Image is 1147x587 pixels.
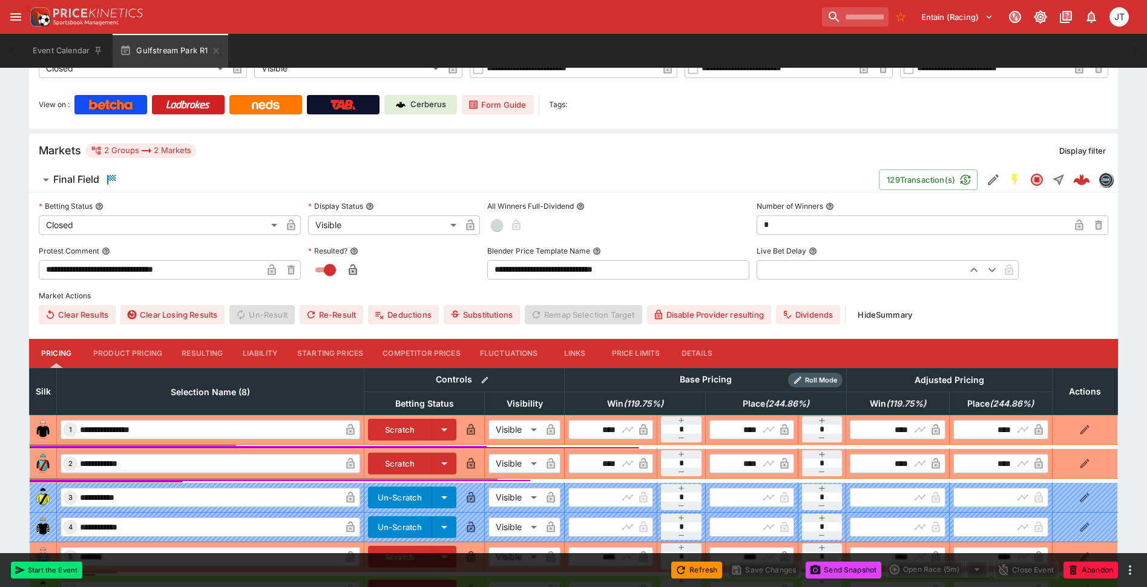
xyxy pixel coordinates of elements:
[172,339,232,368] button: Resulting
[382,396,467,411] span: Betting Status
[1073,171,1090,188] div: 9c1810b8-db3f-466f-9b43-457dd967a04d
[368,453,433,474] button: Scratch
[368,419,433,441] button: Scratch
[368,516,433,538] button: Un-Scratch
[757,246,806,256] p: Live Bet Delay
[602,339,670,368] button: Price Limits
[1099,172,1113,187] div: betmakers
[30,368,57,415] th: Silk
[891,7,910,27] button: No Bookmarks
[89,100,133,110] img: Betcha
[53,20,119,25] img: Sportsbook Management
[91,143,191,158] div: 2 Groups 2 Markets
[39,246,99,256] p: Protest Comment
[39,95,70,114] label: View on :
[488,547,541,566] div: Visible
[120,305,225,324] button: Clear Losing Results
[366,202,374,211] button: Display Status
[1052,141,1113,160] button: Display filter
[1004,6,1026,28] button: Connected to PK
[806,562,881,579] button: Send Snapshot
[66,459,75,468] span: 2
[1123,563,1137,577] button: more
[254,59,443,78] div: Visible
[669,339,724,368] button: Details
[350,247,358,255] button: Resulted?
[776,305,840,324] button: Dividends
[11,562,82,579] button: Start the Event
[33,547,53,566] img: runner 5
[29,339,84,368] button: Pricing
[27,5,51,29] img: PriceKinetics Logo
[1099,173,1112,186] img: betmakers
[488,488,541,507] div: Visible
[1080,6,1102,28] button: Notifications
[1063,563,1118,575] span: Mark an event as closed and abandoned.
[788,373,843,387] div: Show/hide Price Roll mode configuration.
[487,246,590,256] p: Blender Price Template Name
[886,396,926,411] em: ( 119.75 %)
[396,100,406,110] img: Cerberus
[990,396,1034,411] em: ( 244.86 %)
[623,396,663,411] em: ( 119.75 %)
[470,339,548,368] button: Fluctuations
[373,339,470,368] button: Competitor Prices
[368,487,433,508] button: Un-Scratch
[33,454,53,473] img: runner 2
[53,173,99,186] h6: Final Field
[1055,6,1077,28] button: Documentation
[252,100,279,110] img: Neds
[1004,169,1026,191] button: SGM Enabled
[1052,368,1117,415] th: Actions
[765,396,809,411] em: ( 244.86 %)
[846,368,1052,392] th: Adjusted Pricing
[593,247,601,255] button: Blender Price Template Name
[488,420,541,439] div: Visible
[67,425,74,434] span: 1
[39,287,1108,305] label: Market Actions
[157,385,263,399] span: Selection Name (8)
[330,100,356,110] img: TabNZ
[1048,169,1070,191] button: Straight
[233,339,288,368] button: Liability
[549,95,567,114] label: Tags:
[113,34,228,68] button: Gulfstream Park R1
[308,246,347,256] p: Resulted?
[229,305,294,324] span: Un-Result
[39,305,116,324] button: Clear Results
[982,169,1004,191] button: Edit Detail
[914,7,1001,27] button: Select Tenant
[166,100,210,110] img: Ladbrokes
[39,143,81,157] h5: Markets
[300,305,363,324] button: Re-Result
[53,8,143,18] img: PriceKinetics
[954,396,1047,411] span: Place(244.86%)
[488,517,541,537] div: Visible
[493,396,556,411] span: Visibility
[66,523,75,531] span: 4
[1073,171,1090,188] img: logo-cerberus--red.svg
[66,493,75,502] span: 3
[1030,6,1051,28] button: Toggle light/dark mode
[809,247,817,255] button: Live Bet Delay
[33,420,53,439] img: runner 1
[368,546,433,568] button: Scratch
[39,201,93,211] p: Betting Status
[576,202,585,211] button: All Winners Full-Dividend
[39,215,281,235] div: Closed
[850,305,919,324] button: HideSummary
[647,305,771,324] button: Disable Provider resulting
[25,34,110,68] button: Event Calendar
[757,201,823,211] p: Number of Winners
[1030,172,1044,187] svg: Closed
[594,396,677,411] span: Win(119.75%)
[384,95,457,114] a: Cerberus
[1026,169,1048,191] button: Closed
[1063,562,1118,579] button: Abandon
[548,339,602,368] button: Links
[308,201,363,211] p: Display Status
[1070,168,1094,192] a: 9c1810b8-db3f-466f-9b43-457dd967a04d
[5,6,27,28] button: open drawer
[822,7,889,27] input: search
